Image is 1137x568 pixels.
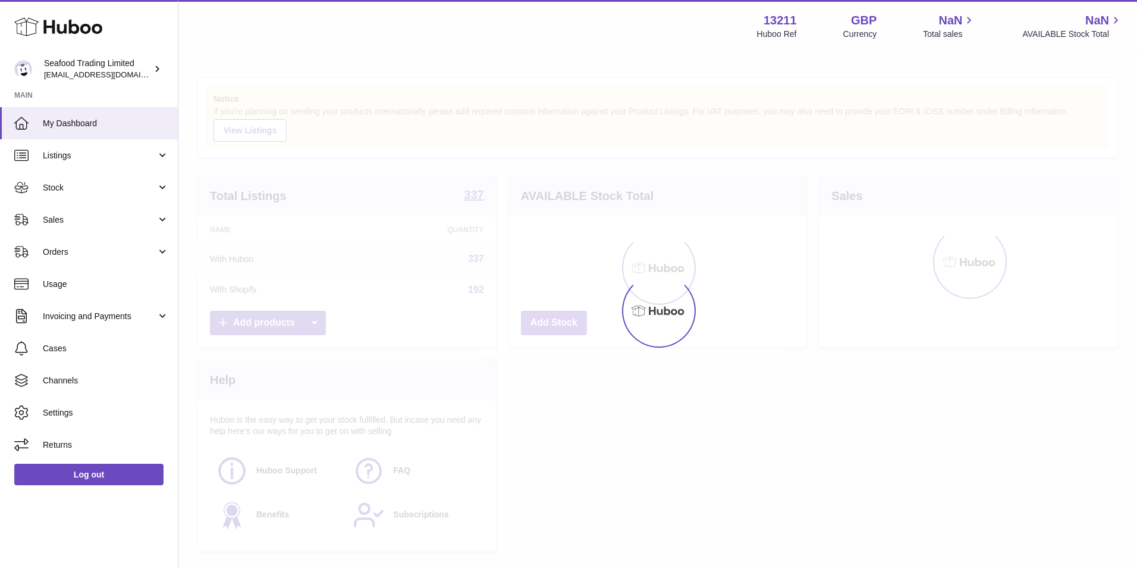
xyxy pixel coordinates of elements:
span: AVAILABLE Stock Total [1022,29,1123,40]
span: Listings [43,150,156,161]
span: Returns [43,439,169,451]
strong: GBP [851,13,877,29]
span: Orders [43,246,156,258]
span: Usage [43,279,169,290]
span: Settings [43,407,169,419]
img: internalAdmin-13211@internal.huboo.com [14,60,32,78]
span: Stock [43,182,156,194]
a: Log out [14,464,164,485]
span: Total sales [923,29,976,40]
div: Seafood Trading Limited [44,58,151,80]
span: Sales [43,214,156,226]
span: NaN [938,13,962,29]
span: My Dashboard [43,118,169,129]
a: NaN AVAILABLE Stock Total [1022,13,1123,40]
div: Huboo Ref [757,29,797,40]
span: Invoicing and Payments [43,311,156,322]
div: Currency [843,29,877,40]
strong: 13211 [764,13,797,29]
span: Channels [43,375,169,386]
span: Cases [43,343,169,354]
span: NaN [1085,13,1109,29]
span: [EMAIL_ADDRESS][DOMAIN_NAME] [44,70,175,79]
a: NaN Total sales [923,13,976,40]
